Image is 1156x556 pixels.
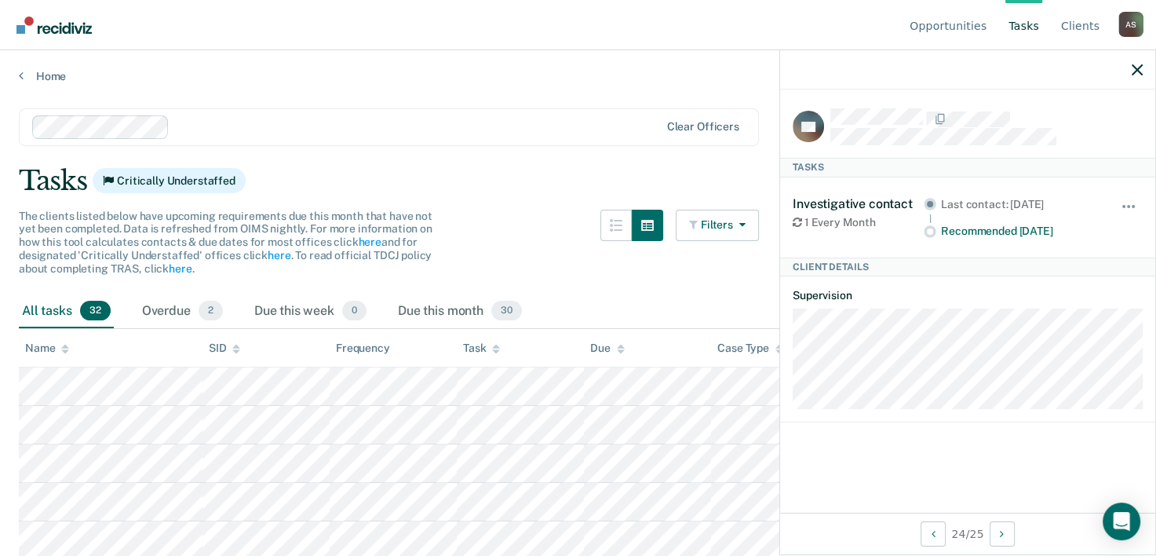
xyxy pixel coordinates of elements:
[780,158,1155,177] div: Tasks
[336,342,390,355] div: Frequency
[19,294,114,329] div: All tasks
[793,216,924,229] div: 1 Every Month
[590,342,625,355] div: Due
[93,168,246,193] span: Critically Understaffed
[251,294,370,329] div: Due this week
[169,262,191,275] a: here
[358,236,381,248] a: here
[1103,503,1140,540] div: Open Intercom Messenger
[676,210,759,241] button: Filters
[19,210,432,275] span: The clients listed below have upcoming requirements due this month that have not yet been complet...
[793,289,1143,302] dt: Supervision
[780,513,1155,554] div: 24 / 25
[139,294,226,329] div: Overdue
[491,301,522,321] span: 30
[199,301,223,321] span: 2
[80,301,111,321] span: 32
[395,294,525,329] div: Due this month
[463,342,500,355] div: Task
[941,225,1099,238] div: Recommended [DATE]
[268,249,290,262] a: here
[16,16,92,34] img: Recidiviz
[921,521,946,547] button: Previous Client
[793,196,924,211] div: Investigative contact
[25,342,69,355] div: Name
[1118,12,1143,37] div: A S
[780,258,1155,276] div: Client Details
[667,120,739,134] div: Clear officers
[990,521,1015,547] button: Next Client
[1118,12,1143,37] button: Profile dropdown button
[209,342,241,355] div: SID
[19,165,1137,197] div: Tasks
[19,69,1137,83] a: Home
[342,301,366,321] span: 0
[941,198,1099,211] div: Last contact: [DATE]
[717,342,783,355] div: Case Type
